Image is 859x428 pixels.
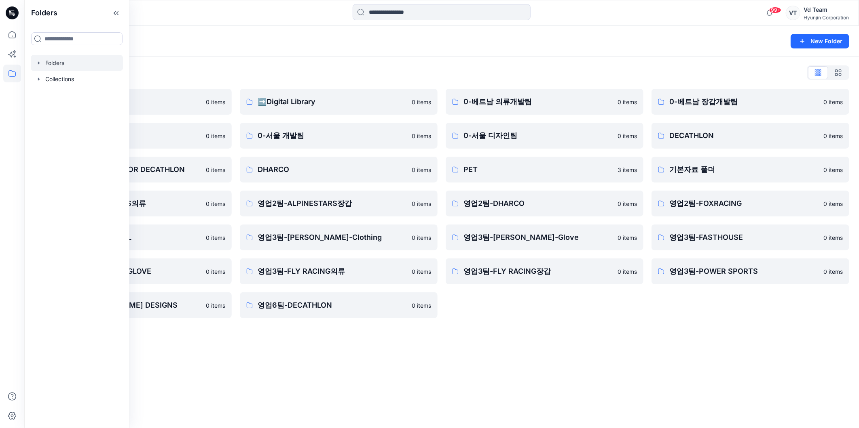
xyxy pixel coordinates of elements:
p: 0 items [412,166,431,174]
p: 3 items [618,166,637,174]
p: 0 items [206,233,225,242]
p: 0 items [618,267,637,276]
a: 영업3팀-[PERSON_NAME]-Clothing0 items [240,224,438,250]
a: DECATHLON0 items [652,123,849,149]
a: 영업3팀-FASTHOUSE GLOVE0 items [34,258,232,284]
p: 0 items [823,98,843,106]
p: 0 items [206,132,225,140]
p: 영업2팀-ALPINESTARS장갑 [258,198,407,209]
div: Hyunjin Corporation [804,15,849,21]
p: 0 items [823,199,843,208]
a: 0-서울 개발팀0 items [240,123,438,149]
a: 영업3팀-[PERSON_NAME]-Glove0 items [446,224,643,250]
div: Vd Team [804,5,849,15]
p: PET [463,164,613,175]
p: 0-서울 개발팀 [258,130,407,141]
p: 0 items [823,267,843,276]
p: 0-서울 디자인팀 [463,130,613,141]
a: DHARCO0 items [240,157,438,183]
a: 영업2팀-ALPINESTARS장갑0 items [240,191,438,216]
div: VT [786,6,800,20]
p: 0 items [206,166,225,174]
a: 영업3팀-5.11 TACTICAL0 items [34,224,232,250]
p: 0 items [412,233,431,242]
a: 영업2팀-FOXRACING0 items [652,191,849,216]
a: 기본자료 폴더0 items [652,157,849,183]
p: DHARCO [258,164,407,175]
a: 영업6팀-DECATHLON0 items [240,292,438,318]
span: 99+ [769,7,781,13]
p: 0 items [618,132,637,140]
a: DESIGN PROPOSAL FOR DECATHLON0 items [34,157,232,183]
p: 0 items [412,98,431,106]
p: 0 items [412,132,431,140]
a: 0-본사VD0 items [34,123,232,149]
p: 기본자료 폴더 [669,164,819,175]
a: 영업3팀-FLY RACING의류0 items [240,258,438,284]
p: 영업3팀-[PERSON_NAME]-Clothing [258,232,407,243]
p: 영업3팀-FLY RACING장갑 [463,266,613,277]
p: 영업2팀-FOXRACING [669,198,819,209]
a: 0-베트남 의류개발팀0 items [446,89,643,115]
a: 영업3팀-[PERSON_NAME] DESIGNS0 items [34,292,232,318]
a: 영업3팀-POWER SPORTS0 items [652,258,849,284]
p: 0 items [206,199,225,208]
p: 영업3팀-FLY RACING의류 [258,266,407,277]
p: 0 items [618,199,637,208]
a: ➡️Digital Library0 items [240,89,438,115]
p: 영업3팀-[PERSON_NAME]-Glove [463,232,613,243]
a: 영업2팀-DHARCO0 items [446,191,643,216]
p: 0 items [412,301,431,310]
p: 0 items [618,98,637,106]
p: 0 items [206,301,225,310]
p: 0 items [618,233,637,242]
a: 영업2팀-ALPINESTARS의류0 items [34,191,232,216]
p: 0-베트남 장갑개발팀 [669,96,819,107]
a: 0-베트남 장갑개발팀0 items [652,89,849,115]
p: 0 items [412,267,431,276]
p: 0 items [823,233,843,242]
p: 영업6팀-DECATHLON [258,300,407,311]
p: DECATHLON [669,130,819,141]
p: 0 items [823,166,843,174]
a: 영업3팀-FLY RACING장갑0 items [446,258,643,284]
p: 영업3팀-POWER SPORTS [669,266,819,277]
a: PET3 items [446,157,643,183]
p: 영업2팀-DHARCO [463,198,613,209]
button: New Folder [791,34,849,48]
p: 0 items [823,132,843,140]
a: 영업3팀-FASTHOUSE0 items [652,224,849,250]
p: 0 items [412,199,431,208]
p: 영업3팀-FASTHOUSE [669,232,819,243]
p: 0 items [206,267,225,276]
p: 0 items [206,98,225,106]
a: 0-서울 디자인팀0 items [446,123,643,149]
p: ➡️Digital Library [258,96,407,107]
a: ♻️Project0 items [34,89,232,115]
p: 0-베트남 의류개발팀 [463,96,613,107]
